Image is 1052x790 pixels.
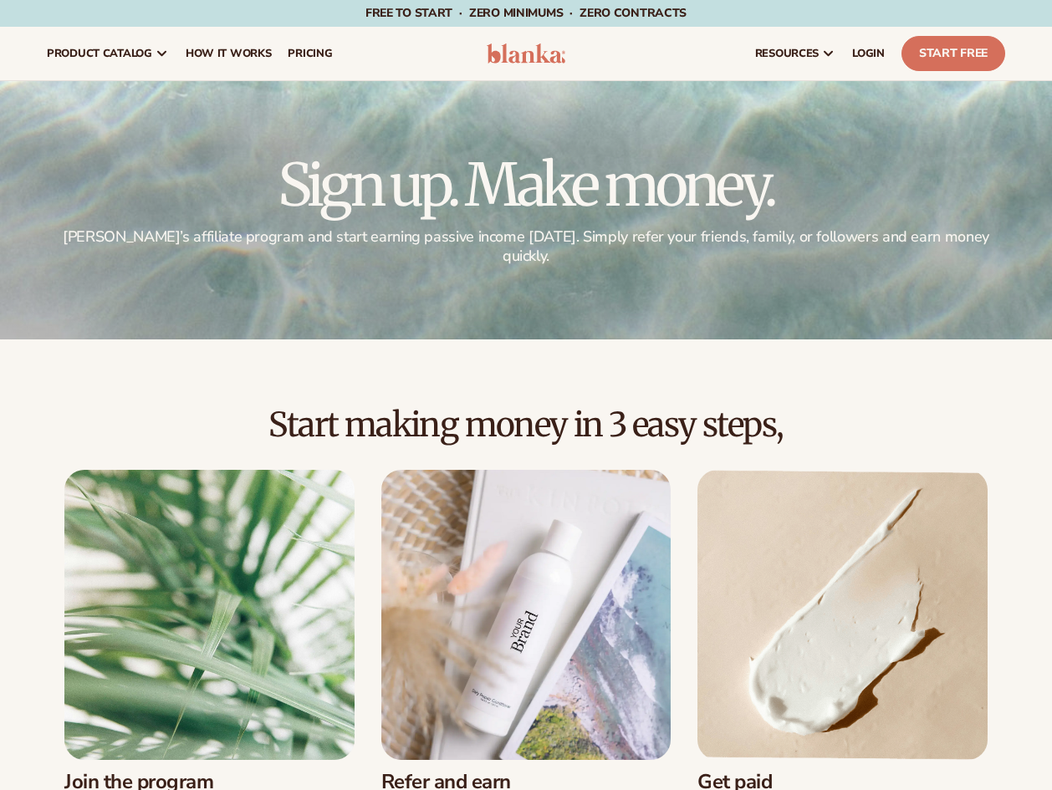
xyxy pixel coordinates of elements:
a: resources [747,27,844,80]
h1: Sign up. Make money. [47,155,1005,214]
img: White conditioner bottle labeled 'Your Brand' on a magazine with a beach cover [381,470,672,760]
span: Free to start · ZERO minimums · ZERO contracts [365,5,687,21]
a: pricing [279,27,340,80]
img: logo [487,43,565,64]
span: pricing [288,47,332,60]
a: How It Works [177,27,280,80]
p: [PERSON_NAME]’s affiliate program and start earning passive income [DATE]. Simply refer your frie... [47,227,1005,267]
img: Moisturizer cream swatch. [697,470,988,760]
a: Start Free [901,36,1005,71]
a: LOGIN [844,27,893,80]
h2: Start making money in 3 easy steps, [47,406,1005,443]
span: product catalog [47,47,152,60]
span: How It Works [186,47,272,60]
span: resources [755,47,819,60]
img: Closeup of palm leaves. [64,470,355,760]
a: product catalog [38,27,177,80]
span: LOGIN [852,47,885,60]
